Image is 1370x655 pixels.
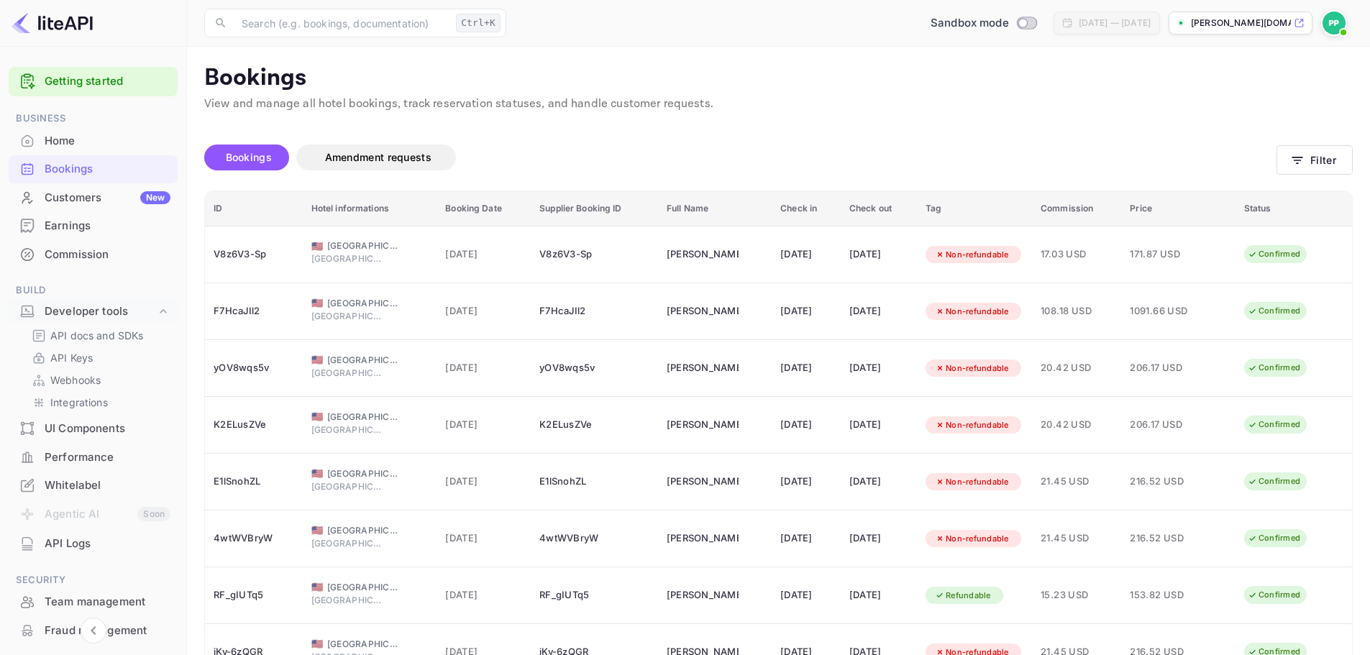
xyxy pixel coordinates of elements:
[311,412,323,421] span: United States of America
[445,303,522,319] span: [DATE]
[214,584,294,607] div: RF_gIUTq5
[12,12,93,35] img: LiteAPI logo
[45,594,170,610] div: Team management
[45,421,170,437] div: UI Components
[50,372,101,388] p: Webhooks
[311,639,323,649] span: United States of America
[45,477,170,494] div: Whitelabel
[311,310,383,323] span: [GEOGRAPHIC_DATA]
[26,370,172,390] div: Webhooks
[1041,360,1113,376] span: 20.42 USD
[45,73,170,90] a: Getting started
[445,531,522,546] span: [DATE]
[780,470,832,493] div: [DATE]
[667,527,739,550] div: Randall Neil
[9,444,178,472] div: Performance
[931,15,1009,32] span: Sandbox mode
[1032,191,1121,226] th: Commission
[926,416,1018,434] div: Non-refundable
[9,127,178,154] a: Home
[445,360,522,376] span: [DATE]
[9,299,178,324] div: Developer tools
[81,618,106,643] button: Collapse navigation
[214,300,294,323] div: F7HcaJIl2
[327,524,399,537] span: [GEOGRAPHIC_DATA]
[311,252,383,265] span: [GEOGRAPHIC_DATA]
[327,354,399,367] span: [GEOGRAPHIC_DATA]
[9,241,178,267] a: Commission
[327,297,399,310] span: [GEOGRAPHIC_DATA]
[667,584,739,607] div: Randall Neil
[140,191,170,204] div: New
[780,357,832,380] div: [DATE]
[45,449,170,466] div: Performance
[45,247,170,263] div: Commission
[311,423,383,436] span: [GEOGRAPHIC_DATA]
[925,15,1042,32] div: Switch to Production mode
[214,527,294,550] div: 4wtWVBryW
[1041,247,1113,262] span: 17.03 USD
[1238,245,1310,263] div: Confirmed
[1238,359,1310,377] div: Confirmed
[1323,12,1346,35] img: Paul Peddrick
[327,638,399,651] span: [GEOGRAPHIC_DATA]
[9,588,178,616] div: Team management
[539,300,649,323] div: F7HcaJIl2
[9,588,178,615] a: Team management
[1041,417,1113,433] span: 20.42 USD
[9,530,178,556] a: API Logs
[45,536,170,552] div: API Logs
[327,467,399,480] span: [GEOGRAPHIC_DATA]
[1130,474,1202,490] span: 216.52 USD
[539,470,649,493] div: E1lSnohZL
[1238,529,1310,547] div: Confirmed
[32,328,166,343] a: API docs and SDKs
[9,241,178,269] div: Commission
[9,572,178,588] span: Security
[926,303,1018,321] div: Non-refundable
[667,300,739,323] div: Randall Neil
[539,357,649,380] div: yOV8wqs5v
[9,127,178,155] div: Home
[1238,416,1310,434] div: Confirmed
[233,9,450,37] input: Search (e.g. bookings, documentation)
[926,359,1018,377] div: Non-refundable
[214,413,294,436] div: K2ELusZVe
[214,243,294,266] div: V8z6V3-Sp
[26,325,172,346] div: API docs and SDKs
[780,584,832,607] div: [DATE]
[45,161,170,178] div: Bookings
[539,584,649,607] div: RF_gIUTq5
[539,243,649,266] div: V8z6V3-Sp
[45,133,170,150] div: Home
[1079,17,1151,29] div: [DATE] — [DATE]
[214,470,294,493] div: E1lSnohZL
[9,472,178,498] a: Whitelabel
[1238,472,1310,490] div: Confirmed
[204,96,1353,113] p: View and manage all hotel bookings, track reservation statuses, and handle customer requests.
[214,357,294,380] div: yOV8wqs5v
[772,191,841,226] th: Check in
[45,218,170,234] div: Earnings
[926,473,1018,491] div: Non-refundable
[456,14,501,32] div: Ctrl+K
[1238,586,1310,604] div: Confirmed
[1130,303,1202,319] span: 1091.66 USD
[926,530,1018,548] div: Non-refundable
[50,328,144,343] p: API docs and SDKs
[50,395,108,410] p: Integrations
[9,530,178,558] div: API Logs
[1130,360,1202,376] span: 206.17 USD
[9,472,178,500] div: Whitelabel
[26,347,172,368] div: API Keys
[1041,474,1113,490] span: 21.45 USD
[445,587,522,603] span: [DATE]
[32,395,166,410] a: Integrations
[311,298,323,308] span: United States of America
[849,243,908,266] div: [DATE]
[926,246,1018,264] div: Non-refundable
[311,242,323,251] span: United States of America
[1277,145,1353,175] button: Filter
[26,392,172,413] div: Integrations
[327,581,399,594] span: [GEOGRAPHIC_DATA]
